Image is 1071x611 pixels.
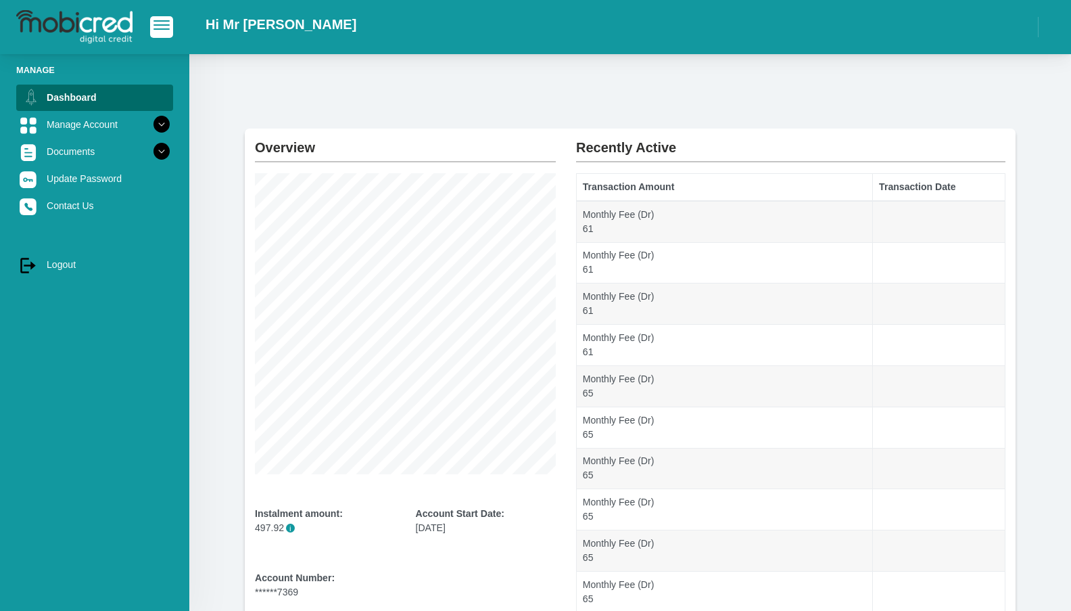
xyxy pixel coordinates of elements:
a: Contact Us [16,193,173,219]
a: Manage Account [16,112,173,137]
td: Monthly Fee (Dr) 61 [577,242,873,284]
td: Monthly Fee (Dr) 65 [577,448,873,489]
h2: Recently Active [576,129,1005,156]
b: Instalment amount: [255,508,343,519]
td: Monthly Fee (Dr) 61 [577,201,873,242]
a: Dashboard [16,85,173,110]
a: Logout [16,252,173,277]
a: Documents [16,139,173,164]
a: Update Password [16,166,173,191]
span: i [286,524,295,533]
th: Transaction Date [873,174,1005,201]
td: Monthly Fee (Dr) 61 [577,325,873,366]
h2: Overview [255,129,556,156]
b: Account Number: [255,572,335,583]
div: [DATE] [416,507,556,535]
th: Transaction Amount [577,174,873,201]
td: Monthly Fee (Dr) 65 [577,365,873,407]
img: logo-mobicred.svg [16,10,133,44]
b: Account Start Date: [416,508,504,519]
td: Monthly Fee (Dr) 61 [577,284,873,325]
td: Monthly Fee (Dr) 65 [577,407,873,448]
td: Monthly Fee (Dr) 65 [577,489,873,530]
h2: Hi Mr [PERSON_NAME] [206,16,356,32]
li: Manage [16,64,173,76]
td: Monthly Fee (Dr) 65 [577,530,873,572]
p: 497.92 [255,521,396,535]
